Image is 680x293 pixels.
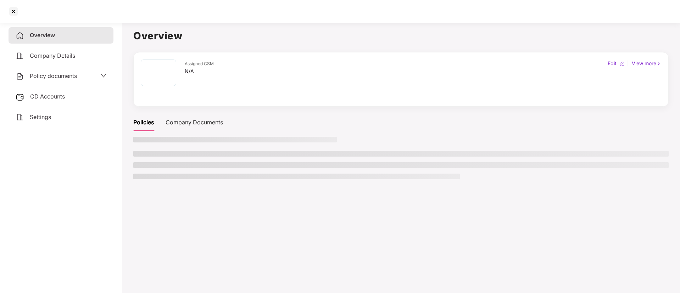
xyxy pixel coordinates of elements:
[16,113,24,122] img: svg+xml;base64,PHN2ZyB4bWxucz0iaHR0cDovL3d3dy53My5vcmcvMjAwMC9zdmciIHdpZHRoPSIyNCIgaGVpZ2h0PSIyNC...
[166,118,223,127] div: Company Documents
[626,60,630,67] div: |
[101,73,106,79] span: down
[185,61,214,67] div: Assigned CSM
[16,52,24,60] img: svg+xml;base64,PHN2ZyB4bWxucz0iaHR0cDovL3d3dy53My5vcmcvMjAwMC9zdmciIHdpZHRoPSIyNCIgaGVpZ2h0PSIyNC...
[619,61,624,66] img: editIcon
[16,32,24,40] img: svg+xml;base64,PHN2ZyB4bWxucz0iaHR0cDovL3d3dy53My5vcmcvMjAwMC9zdmciIHdpZHRoPSIyNCIgaGVpZ2h0PSIyNC...
[30,32,55,39] span: Overview
[30,72,77,79] span: Policy documents
[30,93,65,100] span: CD Accounts
[30,52,75,59] span: Company Details
[30,113,51,120] span: Settings
[656,61,661,66] img: rightIcon
[133,118,154,127] div: Policies
[185,67,214,75] div: N/A
[16,93,24,101] img: svg+xml;base64,PHN2ZyB3aWR0aD0iMjUiIGhlaWdodD0iMjQiIHZpZXdCb3g9IjAgMCAyNSAyNCIgZmlsbD0ibm9uZSIgeG...
[630,60,663,67] div: View more
[16,72,24,81] img: svg+xml;base64,PHN2ZyB4bWxucz0iaHR0cDovL3d3dy53My5vcmcvMjAwMC9zdmciIHdpZHRoPSIyNCIgaGVpZ2h0PSIyNC...
[606,60,618,67] div: Edit
[133,28,669,44] h1: Overview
